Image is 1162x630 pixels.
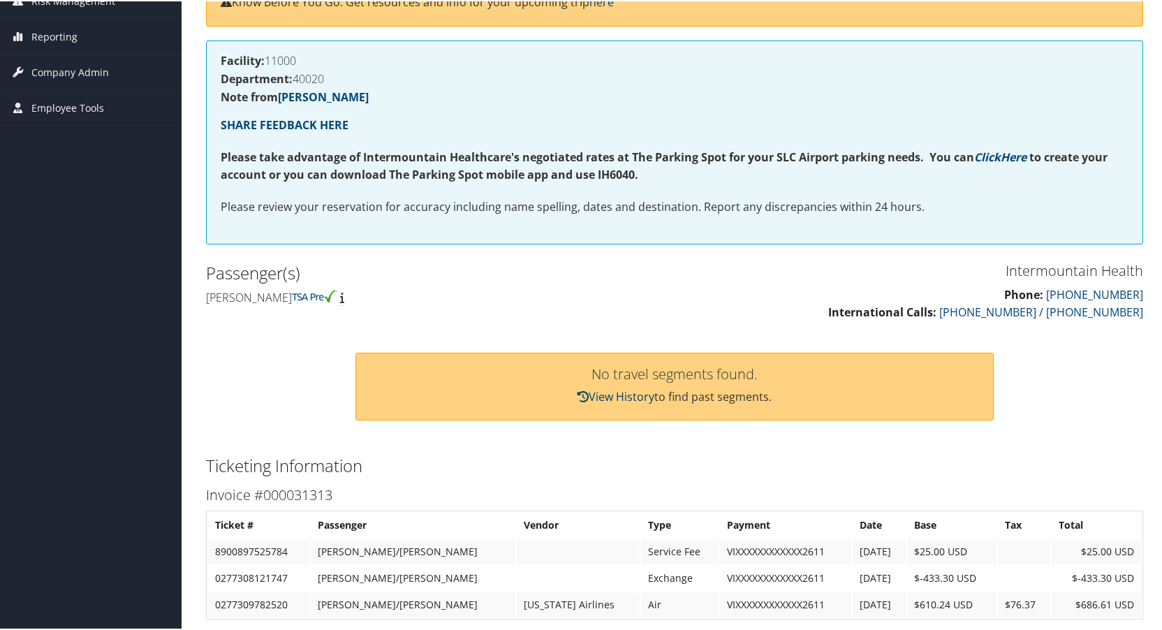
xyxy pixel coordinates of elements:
strong: Note from [221,88,369,103]
td: $686.61 USD [1052,591,1141,616]
strong: Facility: [221,52,265,67]
td: [PERSON_NAME]/[PERSON_NAME] [311,538,515,563]
td: $-433.30 USD [907,564,996,589]
strong: Phone: [1004,286,1043,301]
td: $25.00 USD [907,538,996,563]
a: Here [1001,148,1027,163]
td: Air [641,591,719,616]
h4: 11000 [221,54,1128,65]
a: [PHONE_NUMBER] [1046,286,1143,301]
h2: Passenger(s) [206,260,664,284]
h3: Intermountain Health [685,260,1143,279]
td: Exchange [641,564,719,589]
td: 8900897525784 [208,538,309,563]
th: Payment [720,511,851,536]
td: $25.00 USD [1052,538,1141,563]
a: [PERSON_NAME] [278,88,369,103]
p: Please review your reservation for accuracy including name spelling, dates and destination. Repor... [221,197,1128,215]
strong: International Calls: [828,303,936,318]
td: VIXXXXXXXXXXXX2611 [720,538,851,563]
strong: Department: [221,70,293,85]
td: Service Fee [641,538,719,563]
span: Employee Tools [31,89,104,124]
a: Click [974,148,1001,163]
a: [PHONE_NUMBER] / [PHONE_NUMBER] [939,303,1143,318]
th: Type [641,511,719,536]
th: Total [1052,511,1141,536]
td: VIXXXXXXXXXXXX2611 [720,591,851,616]
td: $610.24 USD [907,591,996,616]
td: [PERSON_NAME]/[PERSON_NAME] [311,564,515,589]
td: $76.37 [998,591,1050,616]
h3: Invoice #000031313 [206,484,1143,504]
h2: Ticketing Information [206,453,1143,476]
th: Tax [998,511,1050,536]
span: Company Admin [31,54,109,89]
td: [US_STATE] Airlines [517,591,640,616]
th: Passenger [311,511,515,536]
a: View History [578,388,654,403]
h3: No travel segments found. [370,366,980,380]
td: 0277308121747 [208,564,309,589]
h4: 40020 [221,72,1128,83]
td: 0277309782520 [208,591,309,616]
h4: [PERSON_NAME] [206,288,664,304]
img: tsa-precheck.png [292,288,337,301]
td: [DATE] [853,564,906,589]
th: Base [907,511,996,536]
span: Reporting [31,18,78,53]
th: Vendor [517,511,640,536]
th: Date [853,511,906,536]
td: $-433.30 USD [1052,564,1141,589]
td: [DATE] [853,538,906,563]
p: to find past segments. [370,387,980,405]
a: SHARE FEEDBACK HERE [221,116,348,131]
th: Ticket # [208,511,309,536]
td: VIXXXXXXXXXXXX2611 [720,564,851,589]
strong: Please take advantage of Intermountain Healthcare's negotiated rates at The Parking Spot for your... [221,148,974,163]
td: [DATE] [853,591,906,616]
td: [PERSON_NAME]/[PERSON_NAME] [311,591,515,616]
